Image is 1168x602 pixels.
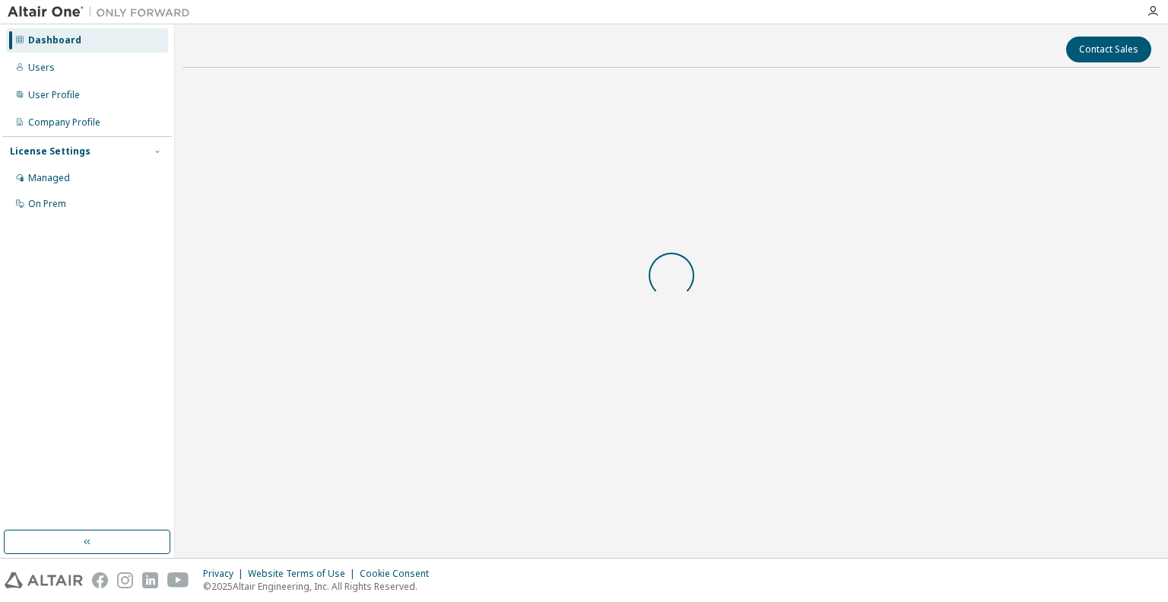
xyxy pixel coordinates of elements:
div: Website Terms of Use [248,568,360,580]
button: Contact Sales [1066,37,1151,62]
img: instagram.svg [117,572,133,588]
div: On Prem [28,198,66,210]
div: Managed [28,172,70,184]
div: Cookie Consent [360,568,438,580]
div: User Profile [28,89,80,101]
div: Dashboard [28,34,81,46]
img: altair_logo.svg [5,572,83,588]
div: Users [28,62,55,74]
div: Privacy [203,568,248,580]
img: linkedin.svg [142,572,158,588]
img: youtube.svg [167,572,189,588]
div: Company Profile [28,116,100,129]
p: © 2025 Altair Engineering, Inc. All Rights Reserved. [203,580,438,593]
img: facebook.svg [92,572,108,588]
div: License Settings [10,145,90,158]
img: Altair One [8,5,198,20]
